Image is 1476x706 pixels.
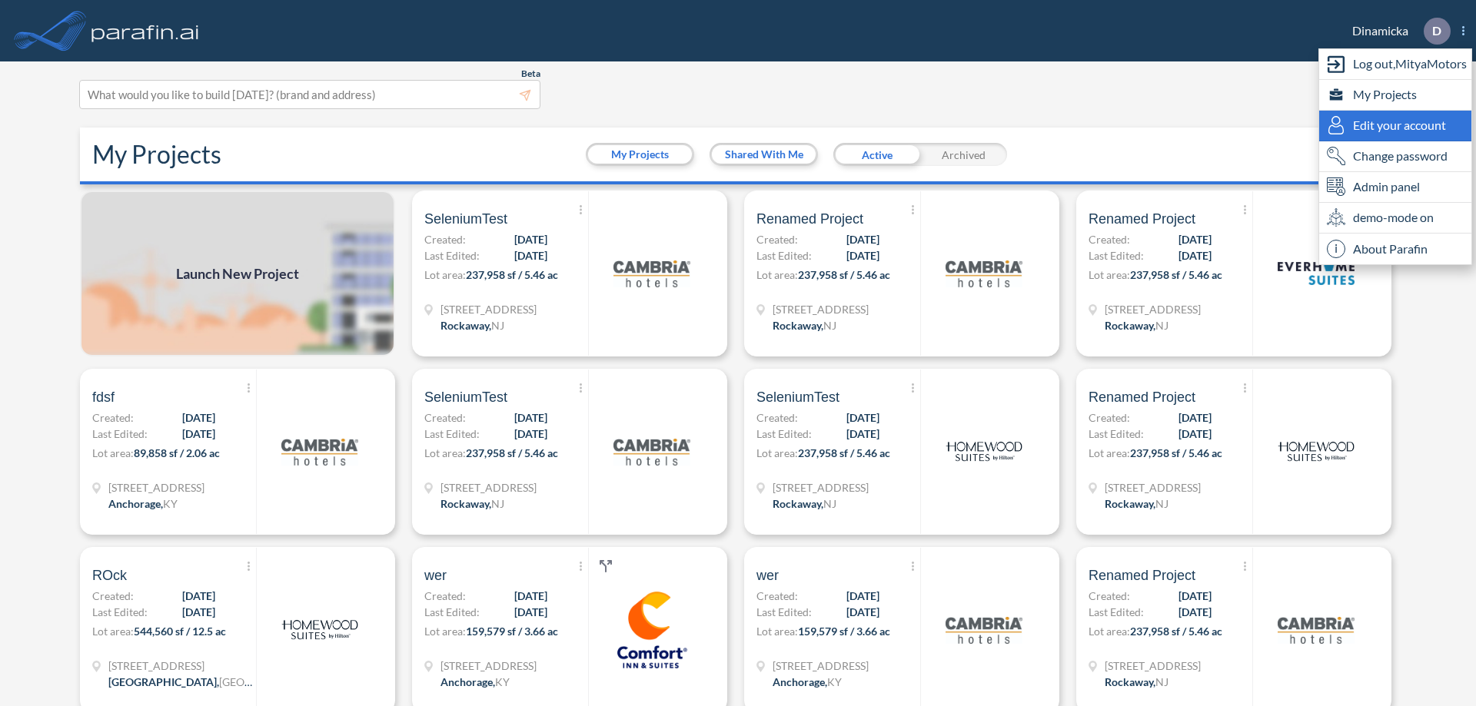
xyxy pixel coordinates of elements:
span: [DATE] [846,247,879,264]
span: 321 Mt Hope Ave [773,301,869,317]
span: Launch New Project [176,264,299,284]
span: [DATE] [1178,588,1212,604]
div: Houston, TX [108,674,254,690]
span: Last Edited: [424,247,480,264]
a: Launch New Project [80,191,395,356]
span: Lot area: [424,625,466,638]
div: Rockaway, NJ [1105,674,1168,690]
span: Created: [756,409,798,426]
div: Rockaway, NJ [1105,317,1168,333]
span: SeleniumTest [424,210,507,228]
span: Beta [521,68,540,80]
span: NJ [491,497,504,510]
span: [DATE] [1178,426,1212,442]
span: 321 Mt Hope Ave [440,479,537,496]
span: Last Edited: [424,426,480,442]
span: Lot area: [1089,446,1130,459]
span: Anchorage , [773,675,827,688]
img: add [80,191,395,356]
div: Anchorage, KY [773,674,842,690]
span: Admin panel [1353,177,1420,196]
span: KY [495,675,510,688]
span: 237,958 sf / 5.46 ac [466,446,558,459]
span: [DATE] [1178,604,1212,620]
span: Created: [424,231,466,247]
span: Lot area: [756,446,798,459]
span: [GEOGRAPHIC_DATA] , [108,675,219,688]
button: Shared With Me [712,145,816,164]
span: 321 Mt Hope Ave [1105,479,1201,496]
img: logo [946,413,1022,490]
span: Created: [1089,231,1130,247]
span: Renamed Project [1089,566,1195,585]
span: 544,560 sf / 12.5 ac [134,625,226,638]
img: logo [1278,235,1355,312]
span: Rockaway , [440,319,491,332]
div: Rockaway, NJ [440,317,504,333]
span: KY [827,675,842,688]
span: Created: [756,588,798,604]
div: About Parafin [1319,234,1471,264]
span: Lot area: [424,268,466,281]
span: [DATE] [514,588,547,604]
div: Log out [1319,49,1471,80]
span: Lot area: [1089,625,1130,638]
span: Edit your account [1353,116,1446,134]
span: Rockaway , [1105,319,1155,332]
div: Rockaway, NJ [773,496,836,512]
span: [DATE] [846,231,879,247]
span: NJ [1155,675,1168,688]
span: Anchorage , [440,675,495,688]
span: SeleniumTest [756,388,839,406]
span: [DATE] [182,588,215,604]
span: NJ [491,319,504,332]
span: 321 Mt Hope Ave [773,479,869,496]
span: Rockaway , [1105,497,1155,510]
span: Last Edited: [92,604,148,620]
span: 159,579 sf / 3.66 ac [798,625,890,638]
span: 159,579 sf / 3.66 ac [466,625,558,638]
span: Last Edited: [1089,247,1144,264]
div: Archived [920,143,1007,166]
span: [DATE] [182,426,215,442]
div: Dinamicka [1329,18,1464,45]
span: [DATE] [182,604,215,620]
img: logo [1278,592,1355,668]
span: 1790 Evergreen Rd [773,658,869,674]
div: demo-mode on [1319,203,1471,234]
button: My Projects [588,145,692,164]
img: logo [613,235,690,312]
span: SeleniumTest [424,388,507,406]
span: Lot area: [756,268,798,281]
div: Anchorage, KY [440,674,510,690]
span: Last Edited: [756,247,812,264]
span: 237,958 sf / 5.46 ac [466,268,558,281]
span: Created: [756,231,798,247]
span: 13835 Beaumont Hwy [108,658,254,674]
span: Rockaway , [773,319,823,332]
span: 1899 Evergreen Rd [108,479,204,496]
span: Rockaway , [1105,675,1155,688]
img: logo [1278,413,1355,490]
div: Anchorage, KY [108,496,178,512]
p: D [1432,24,1441,38]
span: [DATE] [846,409,879,426]
h2: My Projects [92,140,221,169]
span: My Projects [1353,85,1417,104]
span: Anchorage , [108,497,163,510]
span: [DATE] [514,604,547,620]
span: [GEOGRAPHIC_DATA] [219,675,329,688]
img: logo [613,592,690,668]
span: Last Edited: [1089,426,1144,442]
a: Renamed ProjectCreated:[DATE]Last Edited:[DATE]Lot area:237,958 sf / 5.46 ac[STREET_ADDRESS]Rocka... [738,191,1070,356]
span: ROck [92,566,127,585]
span: Lot area: [756,625,798,638]
span: NJ [823,319,836,332]
img: logo [281,413,358,490]
span: Last Edited: [756,604,812,620]
span: Created: [424,409,466,426]
span: i [1327,240,1345,258]
span: Last Edited: [1089,604,1144,620]
span: Renamed Project [1089,388,1195,406]
span: Last Edited: [756,426,812,442]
